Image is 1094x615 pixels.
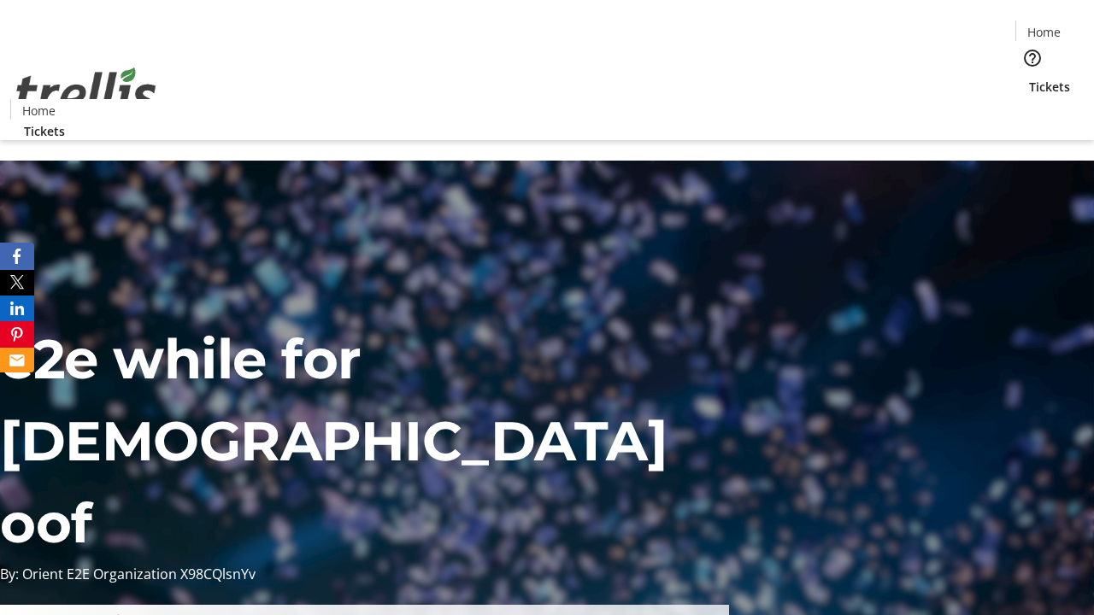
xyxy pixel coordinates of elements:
span: Tickets [24,122,65,140]
span: Home [22,102,56,120]
img: Orient E2E Organization X98CQlsnYv's Logo [10,49,162,134]
a: Home [1016,23,1071,41]
button: Help [1015,41,1050,75]
a: Tickets [10,122,79,140]
a: Home [11,102,66,120]
button: Cart [1015,96,1050,130]
span: Tickets [1029,78,1070,96]
span: Home [1027,23,1061,41]
a: Tickets [1015,78,1084,96]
